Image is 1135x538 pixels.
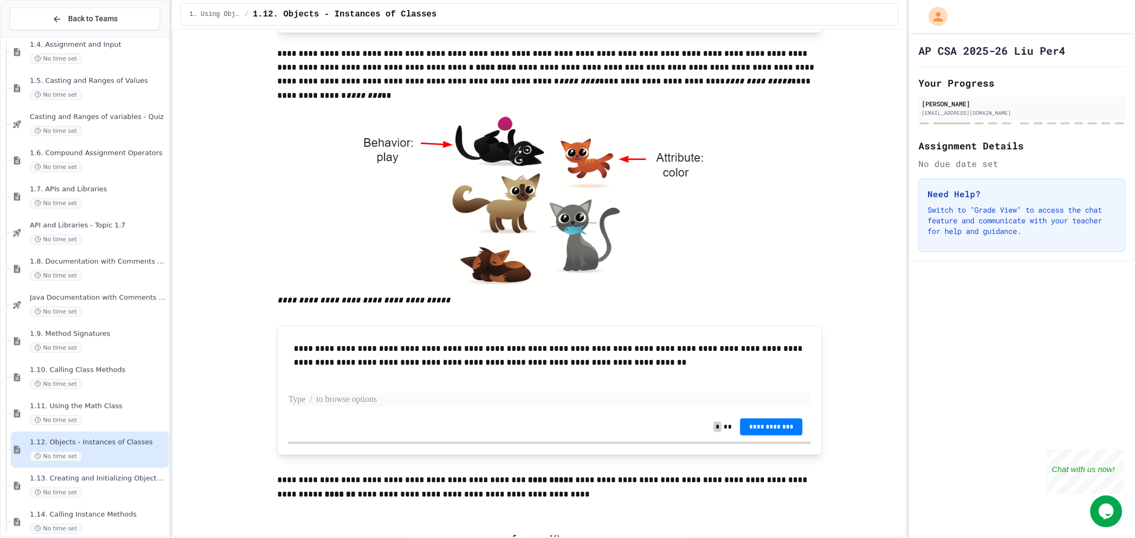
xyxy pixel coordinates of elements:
span: No time set [30,379,82,389]
span: 1.4. Assignment and Input [30,40,167,49]
span: 1.13. Creating and Initializing Objects: Constructors [30,474,167,483]
span: 1.11. Using the Math Class [30,402,167,411]
span: No time set [30,487,82,498]
span: 1.7. APIs and Libraries [30,185,167,194]
p: Switch to "Grade View" to access the chat feature and communicate with your teacher for help and ... [927,205,1116,237]
span: No time set [30,271,82,281]
h2: Assignment Details [918,138,1125,153]
span: No time set [30,451,82,461]
span: Java Documentation with Comments - Topic 1.8 [30,293,167,302]
span: No time set [30,524,82,534]
span: / [245,10,248,19]
div: My Account [917,4,950,29]
span: No time set [30,90,82,100]
span: No time set [30,343,82,353]
span: 1.12. Objects - Instances of Classes [30,438,167,447]
span: No time set [30,54,82,64]
span: 1.9. Method Signatures [30,330,167,339]
div: [PERSON_NAME] [922,99,1122,108]
span: 1.8. Documentation with Comments and Preconditions [30,257,167,266]
button: Back to Teams [10,7,160,30]
div: [EMAIL_ADDRESS][DOMAIN_NAME] [922,109,1122,117]
iframe: chat widget [1090,495,1124,527]
span: Back to Teams [68,13,118,24]
span: No time set [30,126,82,136]
h1: AP CSA 2025-26 Liu Per4 [918,43,1065,58]
span: 1. Using Objects and Methods [189,10,241,19]
span: 1.14. Calling Instance Methods [30,510,167,519]
span: No time set [30,234,82,245]
span: API and Libraries - Topic 1.7 [30,221,167,230]
h3: Need Help? [927,188,1116,200]
iframe: chat widget [1047,449,1124,494]
span: 1.6. Compound Assignment Operators [30,149,167,158]
span: No time set [30,162,82,172]
span: No time set [30,307,82,317]
h2: Your Progress [918,75,1125,90]
span: No time set [30,415,82,425]
span: 1.5. Casting and Ranges of Values [30,77,167,86]
div: No due date set [918,157,1125,170]
span: No time set [30,198,82,208]
span: Casting and Ranges of variables - Quiz [30,113,167,122]
span: 1.10. Calling Class Methods [30,366,167,375]
span: 1.12. Objects - Instances of Classes [253,8,437,21]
